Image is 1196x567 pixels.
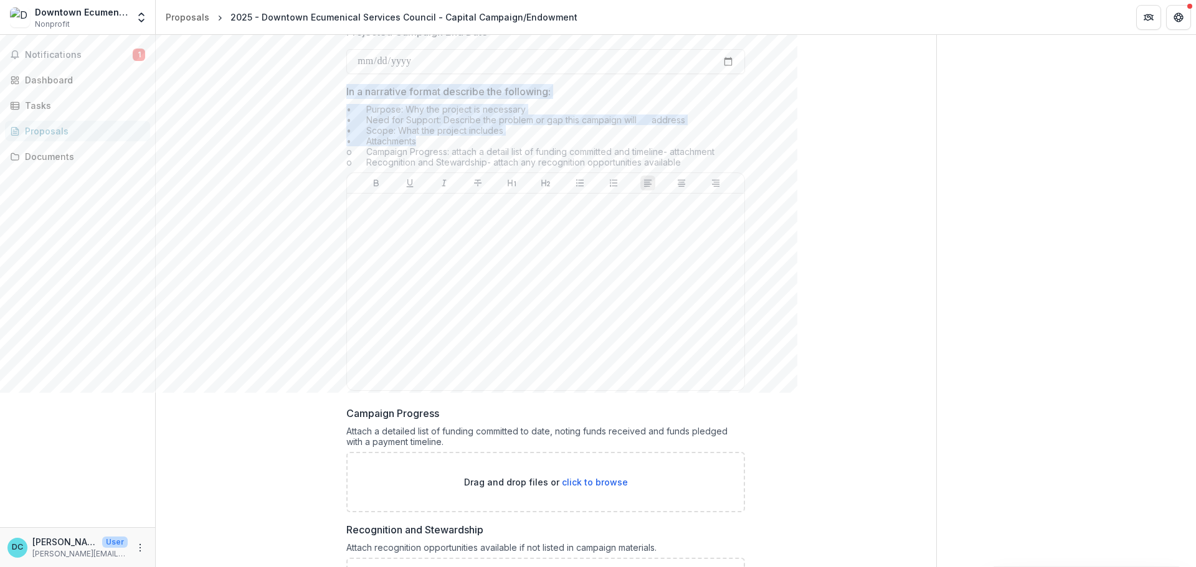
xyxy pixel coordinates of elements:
[133,49,145,61] span: 1
[346,522,483,537] p: Recognition and Stewardship
[161,8,582,26] nav: breadcrumb
[10,7,30,27] img: Downtown Ecumencial Services Council
[102,537,128,548] p: User
[505,176,520,190] button: Heading 1
[674,176,689,190] button: Align Center
[708,176,723,190] button: Align Right
[606,176,621,190] button: Ordered List
[464,476,628,489] p: Drag and drop files or
[346,104,745,172] div: • Purpose: Why the project is necessary • Need for Support: Describe the problem or gap this camp...
[640,176,655,190] button: Align Left
[346,542,745,558] div: Attach recognition opportunities available if not listed in campaign materials.
[538,176,553,190] button: Heading 2
[5,95,150,116] a: Tasks
[5,70,150,90] a: Dashboard
[346,426,745,452] div: Attach a detailed list of funding committed to date, noting funds received and funds pledged with...
[402,176,417,190] button: Underline
[35,19,70,30] span: Nonprofit
[470,176,485,190] button: Strike
[437,176,452,190] button: Italicize
[12,543,23,551] div: David Clark
[230,11,577,24] div: 2025 - Downtown Ecumenical Services Council - Capital Campaign/Endowment
[133,540,148,555] button: More
[5,146,150,167] a: Documents
[1136,5,1161,30] button: Partners
[572,176,587,190] button: Bullet List
[32,535,97,548] p: [PERSON_NAME]
[346,406,439,421] p: Campaign Progress
[562,477,628,487] span: click to browse
[133,5,150,30] button: Open entity switcher
[25,50,133,60] span: Notifications
[25,124,140,138] div: Proposals
[1166,5,1191,30] button: Get Help
[5,121,150,141] a: Proposals
[35,6,128,19] div: Downtown Ecumencial Services Council
[166,11,209,24] div: Proposals
[25,99,140,112] div: Tasks
[25,73,140,87] div: Dashboard
[346,84,551,99] p: In a narrative format describe the following:
[32,548,128,560] p: [PERSON_NAME][EMAIL_ADDRESS][PERSON_NAME][DOMAIN_NAME]
[25,150,140,163] div: Documents
[5,45,150,65] button: Notifications1
[369,176,384,190] button: Bold
[161,8,214,26] a: Proposals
